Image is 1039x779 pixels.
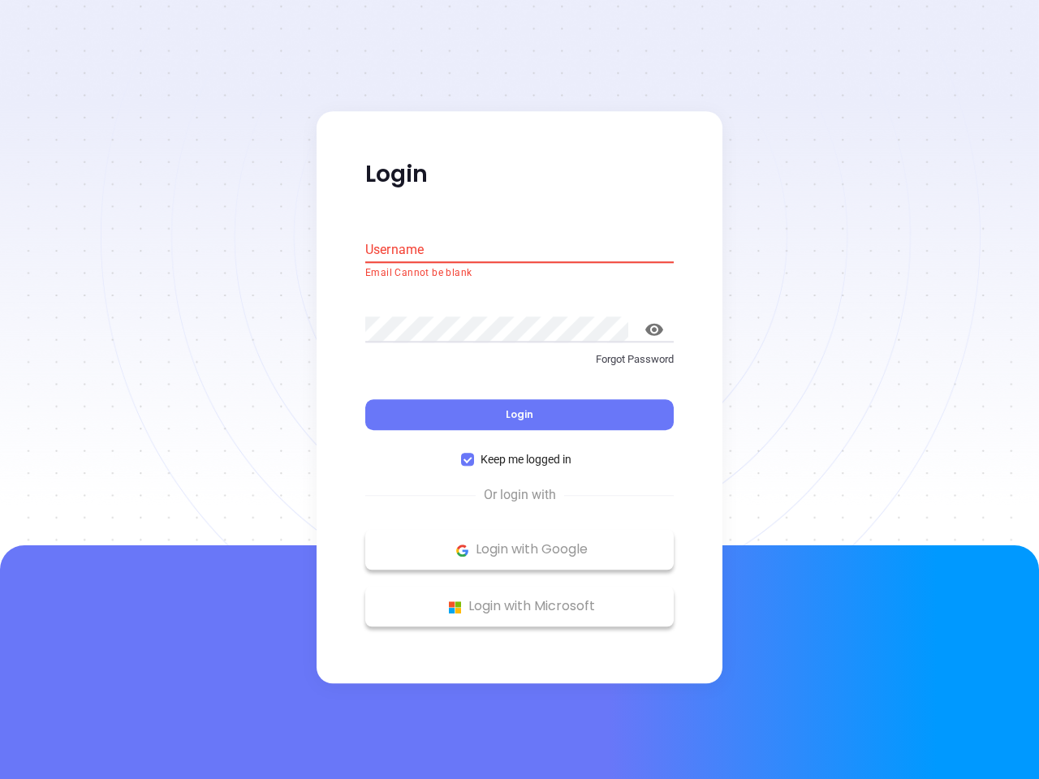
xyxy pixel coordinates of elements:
span: Keep me logged in [474,451,578,469]
p: Login with Google [373,538,666,562]
p: Email Cannot be blank [365,265,674,282]
p: Forgot Password [365,351,674,368]
img: Microsoft Logo [445,597,465,618]
p: Login with Microsoft [373,595,666,619]
button: Microsoft Logo Login with Microsoft [365,587,674,627]
img: Google Logo [452,540,472,561]
button: toggle password visibility [635,310,674,349]
p: Login [365,160,674,189]
button: Google Logo Login with Google [365,530,674,570]
button: Login [365,400,674,431]
span: Or login with [476,486,564,506]
span: Login [506,408,533,422]
a: Forgot Password [365,351,674,381]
